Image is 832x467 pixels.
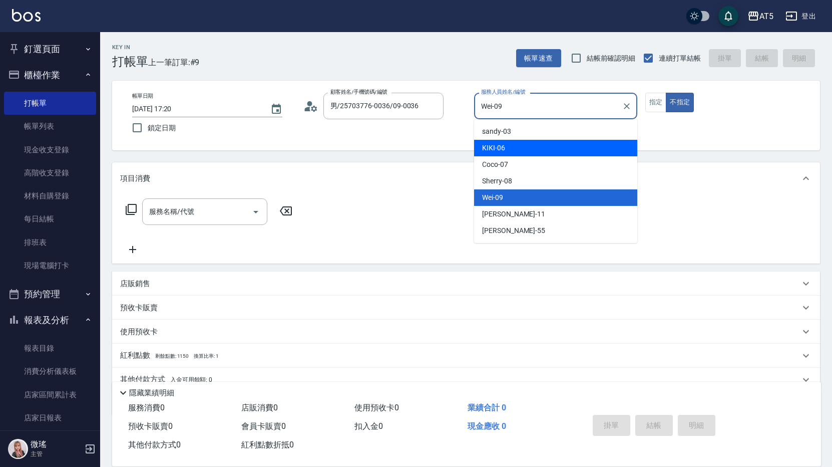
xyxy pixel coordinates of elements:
span: 其他付款方式 0 [128,440,181,449]
div: AT5 [759,10,773,23]
a: 消費分析儀表板 [4,360,96,383]
a: 互助日報表 [4,429,96,452]
p: 預收卡販賣 [120,303,158,313]
span: Wei -09 [482,192,503,203]
span: 剩餘點數: 1150 [155,353,189,359]
a: 材料自購登錄 [4,184,96,207]
label: 服務人員姓名/編號 [481,88,525,96]
span: [PERSON_NAME] -11 [482,209,545,219]
span: Sherry -08 [482,176,512,186]
button: 報表及分析 [4,307,96,333]
span: 業績合計 0 [468,403,506,412]
span: 會員卡販賣 0 [241,421,286,431]
span: 上一筆訂單:#9 [148,56,200,69]
a: 店家區間累計表 [4,383,96,406]
div: 紅利點數剩餘點數: 1150換算比率: 1 [112,344,820,368]
div: 預收卡販賣 [112,296,820,320]
img: Person [8,439,28,459]
h2: Key In [112,44,148,51]
img: Logo [12,9,41,22]
span: 結帳前確認明細 [587,53,636,64]
p: 其他付款方式 [120,374,212,385]
button: 登出 [781,7,820,26]
p: 隱藏業績明細 [129,388,174,398]
span: Coco -07 [482,159,508,170]
span: 預收卡販賣 0 [128,421,173,431]
span: 服務消費 0 [128,403,165,412]
span: 連續打單結帳 [659,53,701,64]
span: sandy -03 [482,126,511,137]
a: 每日結帳 [4,207,96,230]
button: AT5 [743,6,777,27]
h5: 微瑤 [31,439,82,449]
span: 鎖定日期 [148,123,176,133]
span: 使用預收卡 0 [354,403,399,412]
a: 帳單列表 [4,115,96,138]
button: Choose date, selected date is 2025-10-05 [264,97,288,121]
a: 高階收支登錄 [4,161,96,184]
button: save [718,6,738,26]
button: 預約管理 [4,281,96,307]
button: 指定 [645,93,667,112]
div: 項目消費 [112,162,820,194]
button: 帳單速查 [516,49,561,68]
div: 使用預收卡 [112,320,820,344]
p: 項目消費 [120,173,150,184]
p: 主管 [31,449,82,458]
p: 使用預收卡 [120,327,158,337]
label: 顧客姓名/手機號碼/編號 [330,88,387,96]
span: 入金可用餘額: 0 [170,376,213,383]
button: Open [248,204,264,220]
button: 櫃檯作業 [4,62,96,88]
button: Clear [620,99,634,113]
span: 扣入金 0 [354,421,383,431]
div: 店販銷售 [112,272,820,296]
span: 店販消費 0 [241,403,278,412]
p: 店販銷售 [120,279,150,289]
p: 紅利點數 [120,350,219,361]
label: 帳單日期 [132,92,153,100]
a: 現金收支登錄 [4,138,96,161]
span: 紅利點數折抵 0 [241,440,294,449]
span: KIKI -06 [482,143,505,153]
span: 現金應收 0 [468,421,506,431]
button: 不指定 [666,93,694,112]
a: 店家日報表 [4,406,96,429]
a: 排班表 [4,231,96,254]
a: 打帳單 [4,92,96,115]
a: 現場電腦打卡 [4,254,96,277]
input: YYYY/MM/DD hh:mm [132,101,260,117]
div: 其他付款方式入金可用餘額: 0 [112,368,820,392]
button: 釘選頁面 [4,36,96,62]
span: [PERSON_NAME] -55 [482,225,545,236]
span: 換算比率: 1 [194,353,219,359]
a: 報表目錄 [4,337,96,360]
h3: 打帳單 [112,55,148,69]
